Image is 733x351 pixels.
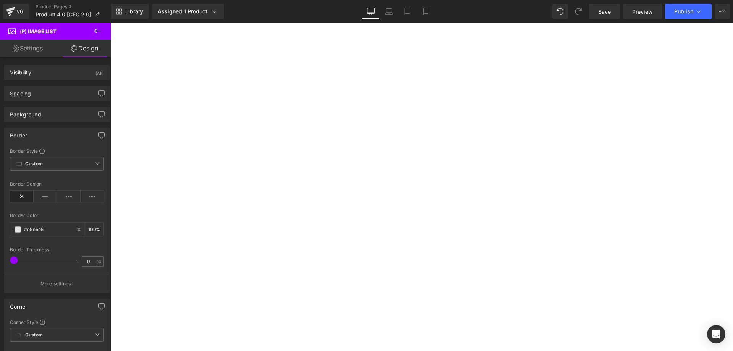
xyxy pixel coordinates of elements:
div: Background [10,107,41,118]
div: Spacing [10,86,31,97]
a: Design [57,40,112,57]
span: (P) Image List [20,28,57,34]
div: Visibility [10,65,31,76]
button: Redo [571,4,586,19]
a: Preview [623,4,662,19]
div: Border Style [10,148,104,154]
span: Publish [674,8,693,15]
div: Border Thickness [10,247,104,252]
span: Preview [632,8,653,16]
button: Undo [552,4,568,19]
button: More [715,4,730,19]
div: Border Design [10,181,104,187]
div: % [85,223,103,236]
a: Product Pages [36,4,111,10]
a: Desktop [362,4,380,19]
input: Color [24,225,73,234]
span: Save [598,8,611,16]
div: (All) [95,65,104,78]
b: Custom [25,332,43,338]
b: Custom [25,161,43,167]
div: Border Color [10,213,104,218]
div: Open Intercom Messenger [707,325,725,343]
a: Mobile [417,4,435,19]
span: Library [125,8,143,15]
div: Assigned 1 Product [158,8,218,15]
button: More settings [5,275,109,293]
span: Product 4.0 [CFC 2.0] [36,11,91,18]
div: Corner [10,299,27,310]
a: New Library [111,4,149,19]
a: Tablet [398,4,417,19]
span: px [96,259,103,264]
a: Laptop [380,4,398,19]
div: v6 [15,6,25,16]
div: Corner Style [10,319,104,325]
a: v6 [3,4,29,19]
button: Publish [665,4,712,19]
div: Border [10,128,27,139]
p: More settings [40,280,71,287]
